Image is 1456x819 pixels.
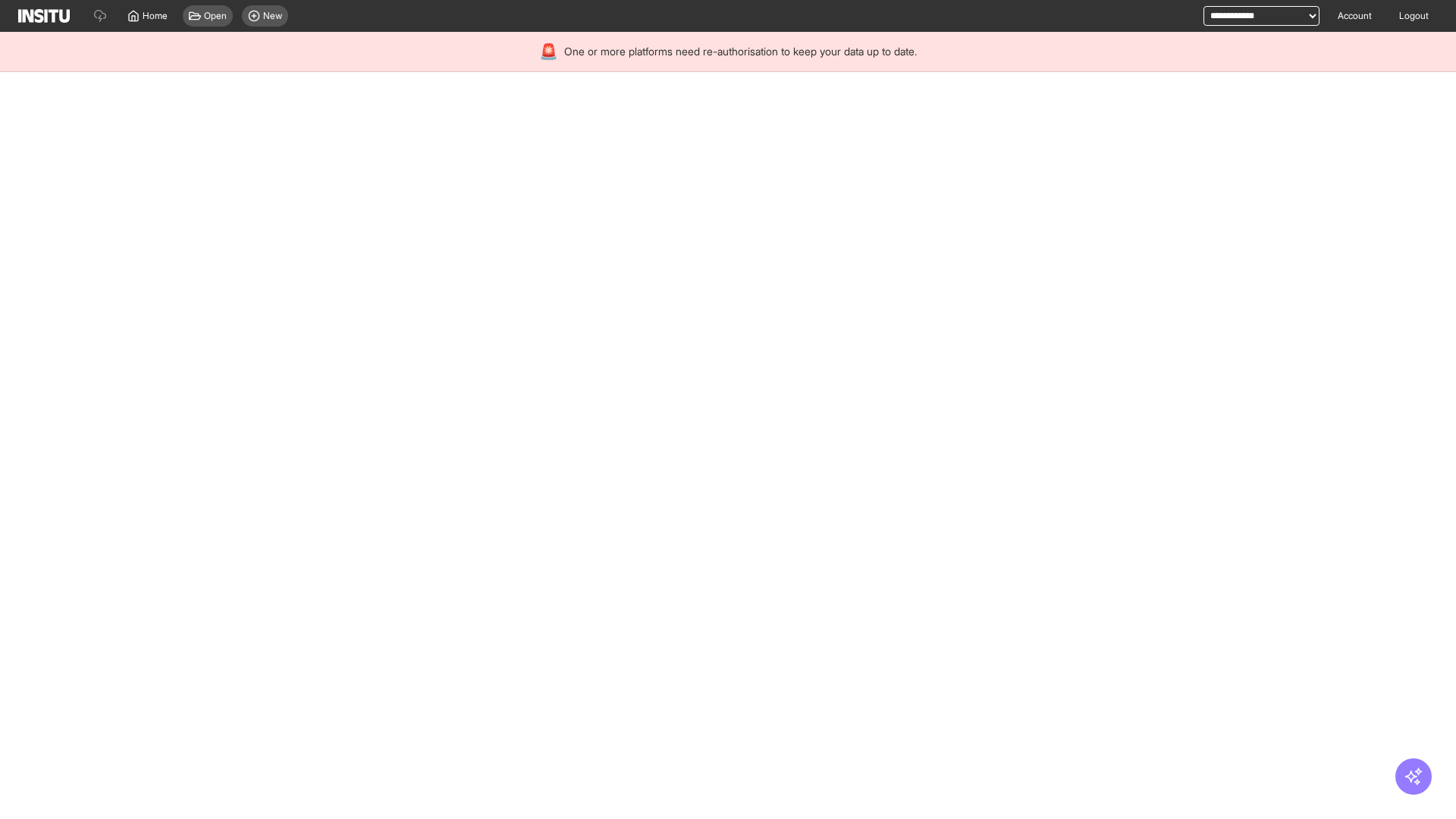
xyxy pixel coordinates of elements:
[18,9,70,23] img: Logo
[564,44,917,59] span: One or more platforms need re-authorisation to keep your data up to date.
[539,41,558,62] div: 🚨
[263,10,282,22] span: New
[143,10,168,22] span: Home
[204,10,227,22] span: Open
